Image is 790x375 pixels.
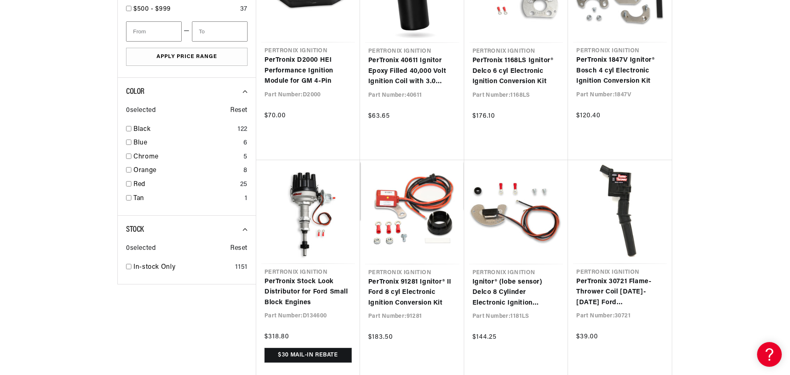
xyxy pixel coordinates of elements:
a: In-stock Only [133,262,232,273]
a: Ignitor® (lobe sensor) Delco 8 Cylinder Electronic Ignition Conversion Kit [472,277,560,309]
a: PerTronix D2000 HEI Performance Ignition Module for GM 4-Pin [264,55,352,87]
input: From [126,21,182,42]
span: Reset [230,243,248,254]
a: Black [133,124,234,135]
div: 122 [238,124,248,135]
div: 1 [245,193,248,204]
a: PerTronix 1847V Ignitor® Bosch 4 cyl Electronic Ignition Conversion Kit [576,55,664,87]
span: Reset [230,105,248,116]
div: 5 [243,152,248,163]
div: 6 [243,138,248,149]
div: 37 [240,4,248,15]
a: Chrome [133,152,240,163]
div: 1151 [235,262,248,273]
span: Stock [126,226,144,234]
a: Red [133,179,237,190]
a: PerTronix 91281 Ignitor® II Ford 8 cyl Electronic Ignition Conversion Kit [368,277,456,309]
a: Blue [133,138,240,149]
div: 8 [243,165,248,176]
a: Orange [133,165,240,176]
span: — [184,26,190,37]
a: PerTronix 30721 Flame-Thrower Coil [DATE]-[DATE] Ford 4.6L/5.4L/6.8L 2- Valve COP (coil on plug) [576,277,664,308]
button: Apply Price Range [126,48,248,66]
span: 0 selected [126,243,156,254]
a: PerTronix 40611 Ignitor Epoxy Filled 40,000 Volt Ignition Coil with 3.0 Ohms Resistance in Black [368,56,456,87]
a: PerTronix Stock Look Distributor for Ford Small Block Engines [264,277,352,308]
span: $500 - $999 [133,6,171,12]
a: PerTronix 1168LS Ignitor® Delco 6 cyl Electronic Ignition Conversion Kit [472,56,560,87]
div: 25 [240,179,248,190]
span: 0 selected [126,105,156,116]
a: Tan [133,193,241,204]
input: To [192,21,248,42]
span: Color [126,88,145,96]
